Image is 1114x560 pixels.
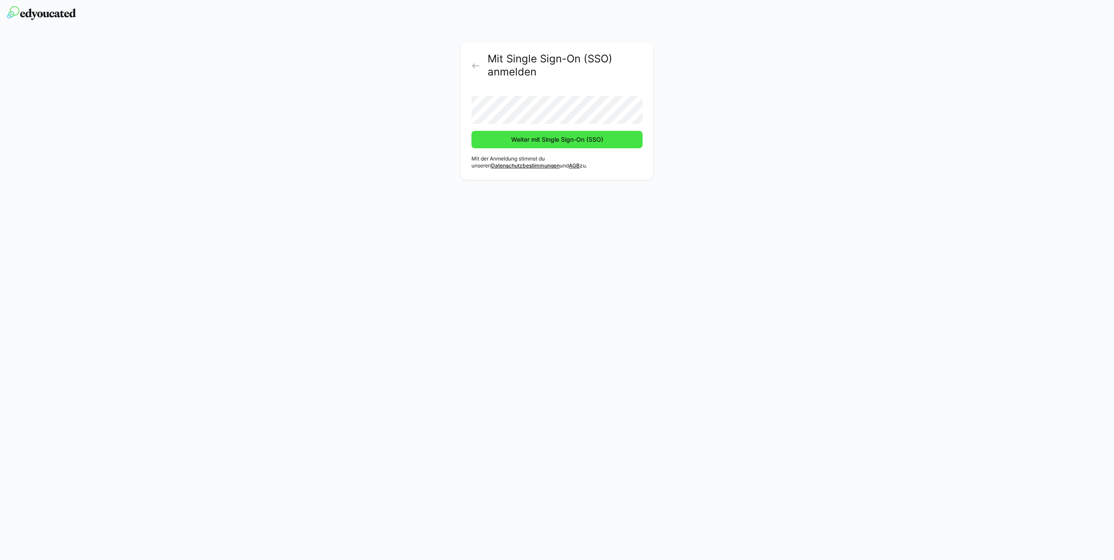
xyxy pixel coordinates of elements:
a: Datenschutzbestimmungen [491,162,560,169]
p: Mit der Anmeldung stimmst du unseren und zu. [471,155,643,169]
a: AGB [569,162,580,169]
button: Weiter mit Single Sign-On (SSO) [471,131,643,148]
h2: Mit Single Sign-On (SSO) anmelden [488,52,643,79]
span: Weiter mit Single Sign-On (SSO) [510,135,605,144]
img: edyoucated [7,6,76,20]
